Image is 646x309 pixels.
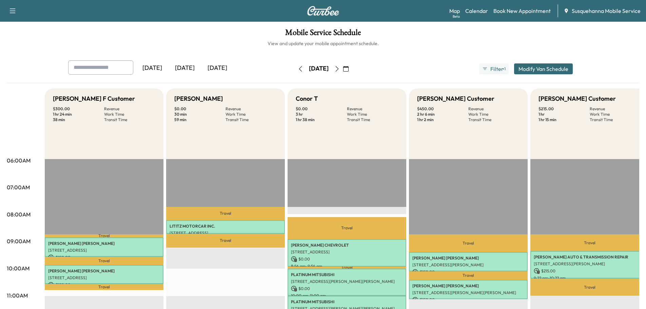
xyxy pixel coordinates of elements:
[7,291,28,300] p: 11:00AM
[296,94,318,103] h5: Conor T
[296,106,347,112] p: $ 0.00
[104,106,155,112] p: Revenue
[347,112,398,117] p: Work Time
[534,254,646,260] p: [PERSON_NAME] AUTO & TRANSMISSION REPAIR
[479,63,508,74] button: Filter●1
[53,106,104,112] p: $ 300.00
[48,282,160,288] p: $ 150.00
[296,112,347,117] p: 3 hr
[291,279,403,284] p: [STREET_ADDRESS][PERSON_NAME][PERSON_NAME]
[226,112,277,117] p: Work Time
[412,269,524,275] p: $ 150.00
[493,7,551,15] a: Book New Appointment
[291,293,403,298] p: 10:00 am - 11:00 am
[291,286,403,292] p: $ 0.00
[590,117,641,122] p: Transit Time
[307,6,339,16] img: Curbee Logo
[291,272,403,277] p: PLATINUM MITSUBISHI
[534,261,646,267] p: [STREET_ADDRESS][PERSON_NAME]
[288,217,406,239] p: Travel
[590,112,641,117] p: Work Time
[53,94,135,103] h5: [PERSON_NAME] F Customer
[417,106,468,112] p: $ 450.00
[504,66,506,72] span: 1
[166,207,285,220] p: Travel
[174,106,226,112] p: $ 0.00
[45,257,163,265] p: Travel
[53,112,104,117] p: 1 hr 24 min
[226,117,277,122] p: Transit Time
[409,234,528,252] p: Travel
[201,60,234,76] div: [DATE]
[412,297,524,303] p: $ 150.00
[417,117,468,122] p: 1 hr 2 min
[417,112,468,117] p: 2 hr 6 min
[48,275,160,281] p: [STREET_ADDRESS]
[412,262,524,268] p: [STREET_ADDRESS][PERSON_NAME]
[296,117,347,122] p: 1 hr 38 min
[453,14,460,19] div: Beta
[468,112,520,117] p: Work Time
[170,224,281,229] p: LITITZ MOTORCAR INC.
[7,237,31,245] p: 09:00AM
[48,254,160,260] p: $ 150.00
[539,117,590,122] p: 1 hr 15 min
[412,290,524,295] p: [STREET_ADDRESS][PERSON_NAME][PERSON_NAME]
[7,28,639,40] h1: Mobile Service Schedule
[409,271,528,280] p: Travel
[174,112,226,117] p: 30 min
[291,249,403,255] p: [STREET_ADDRESS]
[174,117,226,122] p: 59 min
[45,284,163,290] p: Travel
[291,256,403,262] p: $ 0.00
[48,268,160,274] p: [PERSON_NAME] [PERSON_NAME]
[539,112,590,117] p: 1 hr
[7,210,31,218] p: 08:00AM
[48,241,160,246] p: [PERSON_NAME] [PERSON_NAME]
[104,117,155,122] p: Transit Time
[170,230,281,236] p: [STREET_ADDRESS]
[590,106,641,112] p: Revenue
[166,234,285,247] p: Travel
[309,64,329,73] div: [DATE]
[534,268,646,274] p: $ 215.00
[45,234,163,237] p: Travel
[503,67,504,71] span: ●
[412,283,524,289] p: [PERSON_NAME] [PERSON_NAME]
[7,156,31,165] p: 06:00AM
[347,117,398,122] p: Transit Time
[572,7,641,15] span: Susquehanna Mobile Service
[7,183,30,191] p: 07:00AM
[136,60,169,76] div: [DATE]
[539,106,590,112] p: $ 215.00
[417,94,494,103] h5: [PERSON_NAME] Customer
[468,106,520,112] p: Revenue
[449,7,460,15] a: MapBeta
[468,117,520,122] p: Transit Time
[514,63,573,74] button: Modify Van Schedule
[226,106,277,112] p: Revenue
[291,243,403,248] p: [PERSON_NAME] CHEVROLET
[534,275,646,281] p: 9:22 am - 10:22 am
[169,60,201,76] div: [DATE]
[53,117,104,122] p: 38 min
[174,94,223,103] h5: [PERSON_NAME]
[291,299,403,305] p: PLATINUM MITSUBISHI
[291,264,403,269] p: 8:56 am - 9:56 am
[465,7,488,15] a: Calendar
[288,267,406,268] p: Travel
[7,264,30,272] p: 10:00AM
[412,255,524,261] p: [PERSON_NAME] [PERSON_NAME]
[104,112,155,117] p: Work Time
[48,248,160,253] p: [STREET_ADDRESS]
[490,65,503,73] span: Filter
[347,106,398,112] p: Revenue
[7,40,639,47] h6: View and update your mobile appointment schedule.
[539,94,616,103] h5: [PERSON_NAME] Customer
